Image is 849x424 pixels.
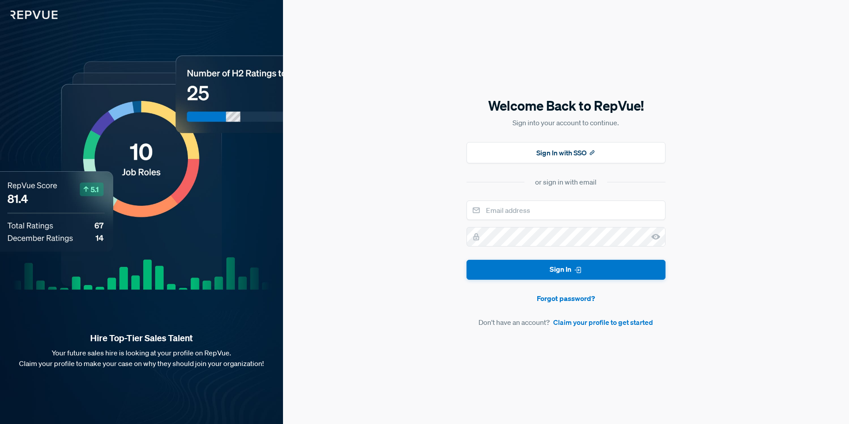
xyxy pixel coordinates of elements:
[467,317,665,328] article: Don't have an account?
[467,117,665,128] p: Sign into your account to continue.
[467,142,665,163] button: Sign In with SSO
[467,96,665,115] h5: Welcome Back to RepVue!
[553,317,653,328] a: Claim your profile to get started
[14,347,269,369] p: Your future sales hire is looking at your profile on RepVue. Claim your profile to make your case...
[535,177,597,187] div: or sign in with email
[14,332,269,344] strong: Hire Top-Tier Sales Talent
[467,260,665,280] button: Sign In
[467,293,665,304] a: Forgot password?
[467,200,665,220] input: Email address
